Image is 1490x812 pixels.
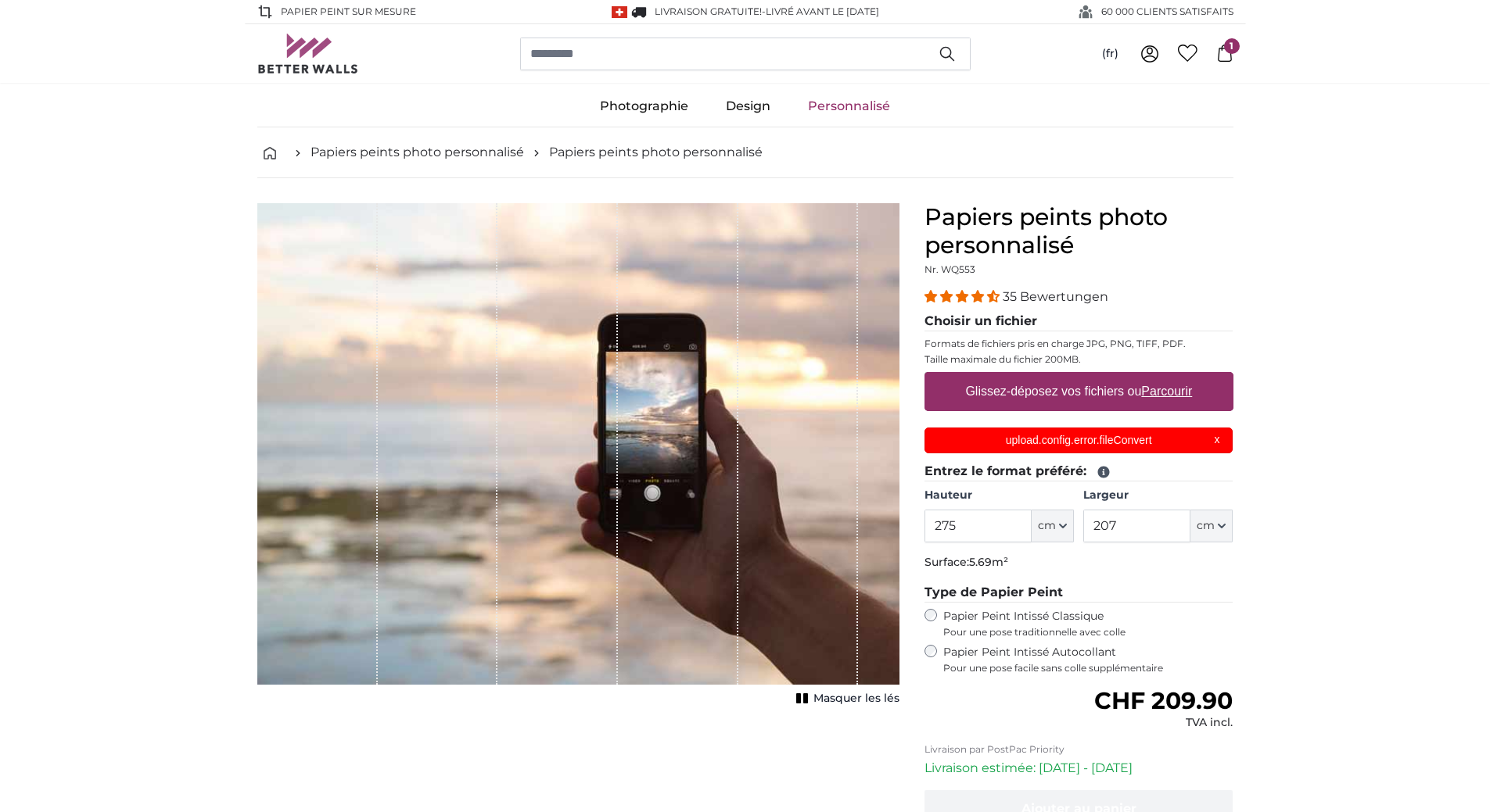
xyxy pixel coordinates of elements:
legend: Type de Papier Peint [925,583,1233,603]
img: Suisse [612,6,627,18]
span: 35 Bewertungen [1003,289,1108,304]
legend: Entrez le format préféré: [925,462,1233,481]
span: Livraison GRATUITE! [655,5,762,17]
a: Design [707,86,789,127]
button: cm [1032,510,1074,542]
label: Papier Peint Intissé Classique [943,609,1233,639]
div: TVA incl. [1094,715,1233,731]
span: cm [1038,518,1056,534]
img: Betterwalls [257,34,359,73]
span: Nr. WQ553 [925,263,975,275]
span: Masquer les lés [813,691,899,706]
label: Largeur [1083,488,1233,503]
span: - [762,5,879,17]
p: Formats de fichiers pris en charge JPG, PNG, TIFF, PDF. [925,338,1233,350]
label: Papier Peint Intissé Autocollant [943,645,1233,674]
p: Taille maximale du fichier 200MB. [925,353,1233,366]
span: 5.69m² [969,555,1008,569]
label: Glissez-déposez vos fichiers ou [959,376,1198,407]
p: Surface: [925,555,1233,571]
span: Livré avant le [DATE] [766,5,879,17]
button: Masquer les lés [792,688,899,710]
a: Photographie [581,86,707,127]
div: upload.config.error.fileConvert [925,427,1233,453]
legend: Choisir un fichier [925,312,1233,331]
button: cm [1190,510,1233,542]
span: 60 000 CLIENTS SATISFAITS [1101,5,1233,19]
span: Pour une pose traditionnelle avec colle [943,626,1233,639]
p: upload.config.error.fileConvert [934,432,1223,449]
div: 1 of 1 [257,203,899,710]
p: Livraison estimée: [DATE] - [DATE] [925,759,1233,778]
span: Papier peint sur mesure [281,5,416,19]
u: Parcourir [1141,385,1192,398]
span: cm [1197,518,1215,534]
span: Pour une pose facile sans colle supplémentaire [943,662,1233,674]
button: (fr) [1090,40,1131,68]
h1: Papiers peints photo personnalisé [925,203,1233,259]
a: Papiers peints photo personnalisé [549,143,763,162]
span: CHF 209.90 [1094,686,1233,715]
label: Hauteur [925,488,1074,503]
p: Livraison par PostPac Priority [925,743,1233,756]
nav: breadcrumbs [257,127,1233,178]
span: 1 [1224,38,1240,54]
a: Personnalisé [789,86,909,127]
a: Papiers peints photo personnalisé [311,143,524,162]
span: 4.34 stars [925,289,1003,304]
